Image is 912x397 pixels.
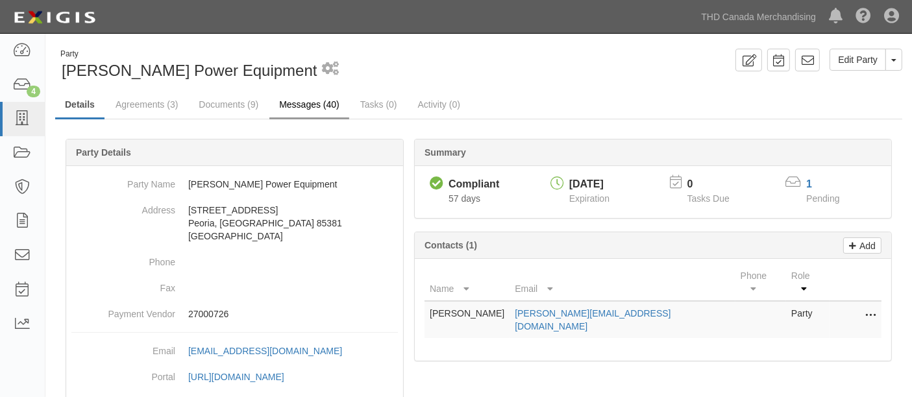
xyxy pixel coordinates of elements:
span: [PERSON_NAME] Power Equipment [62,62,317,79]
a: Details [55,91,105,119]
div: [DATE] [569,177,610,192]
th: Email [510,264,735,301]
dt: Party Name [71,171,175,191]
dd: [PERSON_NAME] Power Equipment [71,171,398,197]
p: 27000726 [188,307,398,320]
p: 0 [687,177,746,192]
img: logo-5460c22ac91f19d4615b14bd174203de0afe785f0fc80cf4dbbc73dc1793850b.png [10,6,99,29]
a: [PERSON_NAME][EMAIL_ADDRESS][DOMAIN_NAME] [515,308,671,331]
a: Add [843,237,881,254]
dt: Email [71,338,175,357]
dd: [STREET_ADDRESS] Peoria, [GEOGRAPHIC_DATA] 85381 [GEOGRAPHIC_DATA] [71,197,398,249]
div: 4 [27,86,40,97]
a: Edit Party [830,49,886,71]
span: Since 07/21/2025 [449,193,480,204]
i: Help Center - Complianz [856,9,871,25]
div: Party [60,49,317,60]
dt: Fax [71,275,175,295]
a: [EMAIL_ADDRESS][DOMAIN_NAME] [188,346,356,356]
a: Messages (40) [269,91,349,119]
a: Tasks (0) [351,91,407,117]
div: [EMAIL_ADDRESS][DOMAIN_NAME] [188,344,342,357]
td: Party [786,301,830,338]
a: 1 [806,178,812,189]
td: [PERSON_NAME] [425,301,510,338]
span: Tasks Due [687,193,730,204]
th: Role [786,264,830,301]
a: Activity (0) [408,91,470,117]
span: Expiration [569,193,610,204]
b: Summary [425,147,466,158]
dt: Phone [71,249,175,269]
a: Agreements (3) [106,91,188,117]
p: Add [856,238,876,253]
b: Party Details [76,147,131,158]
div: Firman Power Equipment [55,49,469,82]
i: 1 scheduled workflow [322,62,339,76]
b: Contacts (1) [425,240,477,250]
dt: Address [71,197,175,217]
span: Pending [806,193,839,204]
a: THD Canada Merchandising [695,4,822,30]
div: Compliant [449,177,499,192]
a: [URL][DOMAIN_NAME] [188,372,299,382]
th: Name [425,264,510,301]
dt: Payment Vendor [71,301,175,320]
a: Documents (9) [189,91,268,117]
i: Compliant [430,177,443,191]
dt: Portal [71,364,175,383]
th: Phone [735,264,786,301]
